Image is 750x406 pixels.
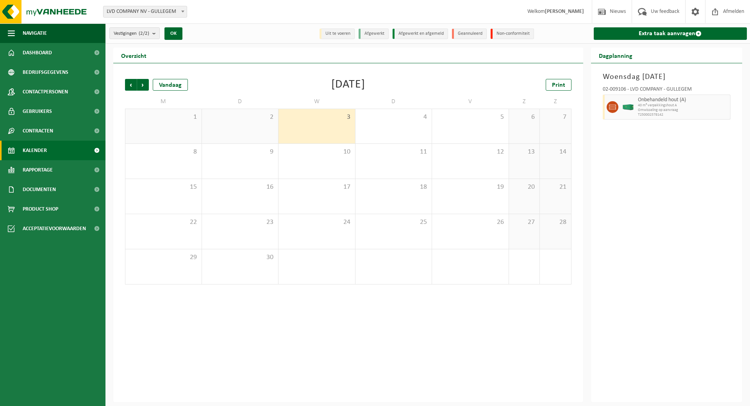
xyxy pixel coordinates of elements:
span: 25 [359,218,428,227]
span: 3 [282,113,351,122]
span: 2 [206,113,275,122]
span: 40 m³ verpakkingshout A [638,103,729,108]
span: 6 [513,113,536,122]
span: Product Shop [23,199,58,219]
span: Documenten [23,180,56,199]
span: Print [552,82,565,88]
h2: Overzicht [113,48,154,63]
span: Vorige [125,79,137,91]
span: 1 [129,113,198,122]
span: 16 [206,183,275,191]
span: 27 [513,218,536,227]
div: [DATE] [331,79,365,91]
li: Afgewerkt en afgemeld [393,29,448,39]
span: 22 [129,218,198,227]
span: 10 [282,148,351,156]
strong: [PERSON_NAME] [545,9,584,14]
h2: Dagplanning [591,48,640,63]
span: 24 [282,218,351,227]
td: D [202,95,279,109]
span: Omwisseling op aanvraag [638,108,729,113]
h3: Woensdag [DATE] [603,71,731,83]
td: W [279,95,355,109]
span: 20 [513,183,536,191]
span: Contactpersonen [23,82,68,102]
span: Bedrijfsgegevens [23,63,68,82]
li: Uit te voeren [320,29,355,39]
span: 21 [544,183,567,191]
button: OK [164,27,182,40]
span: Contracten [23,121,53,141]
td: V [432,95,509,109]
span: Acceptatievoorwaarden [23,219,86,238]
span: Volgende [137,79,149,91]
td: Z [540,95,571,109]
span: 11 [359,148,428,156]
span: LVD COMPANY NV - GULLEGEM [104,6,187,17]
span: 7 [544,113,567,122]
span: Gebruikers [23,102,52,121]
span: 29 [129,253,198,262]
span: Vestigingen [114,28,149,39]
a: Extra taak aanvragen [594,27,747,40]
div: 02-009106 - LVD COMPANY - GULLEGEM [603,87,731,95]
a: Print [546,79,571,91]
span: 4 [359,113,428,122]
span: 19 [436,183,505,191]
span: 30 [206,253,275,262]
span: 9 [206,148,275,156]
li: Non-conformiteit [491,29,534,39]
span: 8 [129,148,198,156]
img: HK-XC-40-GN-00 [622,104,634,110]
span: 17 [282,183,351,191]
td: M [125,95,202,109]
td: Z [509,95,540,109]
button: Vestigingen(2/2) [109,27,160,39]
div: Vandaag [153,79,188,91]
span: 13 [513,148,536,156]
span: Onbehandeld hout (A) [638,97,729,103]
td: D [355,95,432,109]
span: 5 [436,113,505,122]
li: Geannuleerd [452,29,487,39]
span: Kalender [23,141,47,160]
span: 14 [544,148,567,156]
span: 18 [359,183,428,191]
span: Rapportage [23,160,53,180]
span: Navigatie [23,23,47,43]
span: 23 [206,218,275,227]
li: Afgewerkt [359,29,389,39]
span: 12 [436,148,505,156]
count: (2/2) [139,31,149,36]
span: Dashboard [23,43,52,63]
span: LVD COMPANY NV - GULLEGEM [103,6,187,18]
span: 15 [129,183,198,191]
span: T250002578142 [638,113,729,117]
span: 26 [436,218,505,227]
span: 28 [544,218,567,227]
